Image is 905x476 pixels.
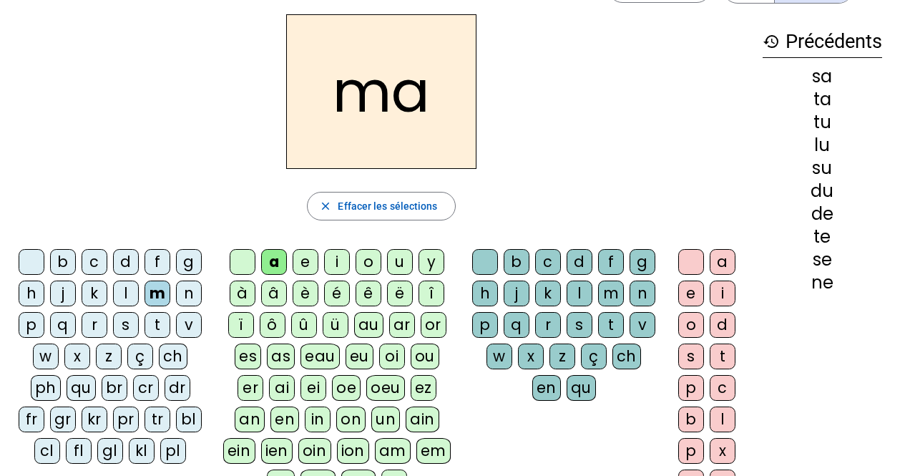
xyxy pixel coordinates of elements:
div: de [763,205,882,223]
div: eau [300,344,340,369]
div: ai [269,375,295,401]
div: k [535,281,561,306]
div: î [419,281,444,306]
div: â [261,281,287,306]
div: ch [159,344,187,369]
div: se [763,251,882,268]
div: bl [176,407,202,432]
div: oeu [366,375,405,401]
div: qu [567,375,596,401]
div: oin [298,438,331,464]
div: lu [763,137,882,154]
div: ph [31,375,61,401]
div: eu [346,344,373,369]
div: cl [34,438,60,464]
div: ç [581,344,607,369]
div: ch [612,344,641,369]
div: x [64,344,90,369]
div: s [567,312,592,338]
div: qu [67,375,96,401]
div: c [82,249,107,275]
div: g [630,249,655,275]
div: f [598,249,624,275]
div: gr [50,407,76,432]
div: q [504,312,529,338]
div: k [82,281,107,306]
div: x [710,438,735,464]
div: p [678,375,704,401]
div: fl [66,438,92,464]
div: q [50,312,76,338]
div: cr [133,375,159,401]
div: ez [411,375,436,401]
div: tu [763,114,882,131]
div: em [416,438,451,464]
div: v [176,312,202,338]
div: r [535,312,561,338]
div: s [678,344,704,369]
div: ar [389,312,415,338]
div: h [19,281,44,306]
div: pl [160,438,186,464]
div: an [235,407,265,432]
div: dr [165,375,190,401]
div: as [267,344,295,369]
div: o [678,312,704,338]
div: c [710,375,735,401]
div: l [710,407,735,432]
div: p [472,312,498,338]
h2: ma [286,14,476,169]
div: au [354,312,383,338]
div: a [710,249,735,275]
div: ü [323,312,348,338]
button: Effacer les sélections [307,192,455,220]
div: z [96,344,122,369]
div: è [293,281,318,306]
div: x [518,344,544,369]
span: Effacer les sélections [338,198,437,215]
div: à [230,281,255,306]
div: en [270,407,299,432]
div: fr [19,407,44,432]
div: j [504,281,529,306]
div: am [375,438,411,464]
div: f [145,249,170,275]
div: ô [260,312,285,338]
div: n [176,281,202,306]
div: or [421,312,446,338]
div: é [324,281,350,306]
div: i [710,281,735,306]
div: û [291,312,317,338]
div: w [486,344,512,369]
div: br [102,375,127,401]
div: c [535,249,561,275]
div: v [630,312,655,338]
div: d [567,249,592,275]
div: ain [406,407,439,432]
div: y [419,249,444,275]
div: es [235,344,261,369]
div: n [630,281,655,306]
div: tr [145,407,170,432]
div: h [472,281,498,306]
div: m [598,281,624,306]
div: in [305,407,331,432]
div: on [336,407,366,432]
h3: Précédents [763,26,882,58]
div: ou [411,344,439,369]
div: p [678,438,704,464]
div: ta [763,91,882,108]
div: g [176,249,202,275]
div: j [50,281,76,306]
div: du [763,183,882,200]
div: oe [332,375,361,401]
div: en [532,375,561,401]
div: un [371,407,400,432]
div: ne [763,274,882,291]
div: s [113,312,139,338]
div: o [356,249,381,275]
div: te [763,228,882,246]
mat-icon: close [319,200,332,213]
div: t [710,344,735,369]
div: ei [300,375,326,401]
